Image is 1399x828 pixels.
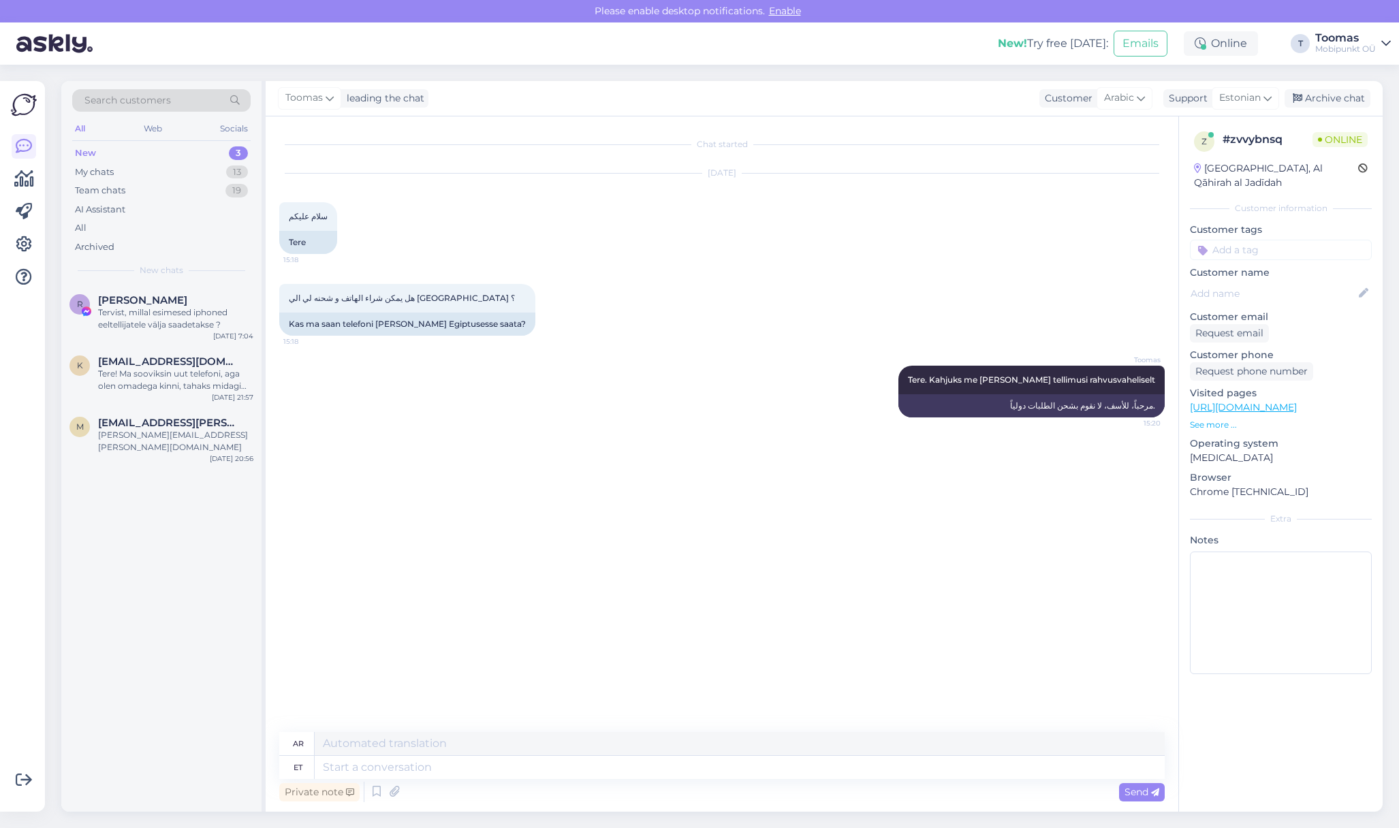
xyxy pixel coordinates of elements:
[75,203,125,217] div: AI Assistant
[283,336,334,347] span: 15:18
[1104,91,1134,106] span: Arabic
[1190,471,1372,485] p: Browser
[98,417,240,429] span: monika.aedma@gmail.com
[1190,266,1372,280] p: Customer name
[293,732,304,755] div: ar
[1110,355,1161,365] span: Toomas
[212,392,253,402] div: [DATE] 21:57
[1190,485,1372,499] p: Chrome [TECHNICAL_ID]
[285,91,323,106] span: Toomas
[1110,418,1161,428] span: 15:20
[1191,286,1356,301] input: Add name
[1190,451,1372,465] p: [MEDICAL_DATA]
[75,184,125,197] div: Team chats
[1184,31,1258,56] div: Online
[279,138,1165,150] div: Chat started
[1190,533,1372,547] p: Notes
[1125,786,1159,798] span: Send
[98,429,253,453] div: [PERSON_NAME][EMAIL_ADDRESS][PERSON_NAME][DOMAIN_NAME]
[225,184,248,197] div: 19
[1291,34,1310,53] div: T
[1219,91,1261,106] span: Estonian
[140,264,183,276] span: New chats
[279,313,535,336] div: Kas ma saan telefoni [PERSON_NAME] Egiptusesse saata?
[898,394,1165,417] div: مرحباً، للأسف، لا نقوم بشحن الطلبات دولياً.
[289,293,515,303] span: هل يمكن شراء الهاتف و شحنه لي الي [GEOGRAPHIC_DATA] ؟
[1039,91,1093,106] div: Customer
[1201,136,1207,146] span: z
[226,165,248,179] div: 13
[1190,223,1372,237] p: Customer tags
[283,255,334,265] span: 15:18
[1190,240,1372,260] input: Add a tag
[141,120,165,138] div: Web
[1285,89,1370,108] div: Archive chat
[229,146,248,160] div: 3
[341,91,424,106] div: leading the chat
[75,146,96,160] div: New
[294,756,302,779] div: et
[1190,202,1372,214] div: Customer information
[279,167,1165,179] div: [DATE]
[279,783,360,801] div: Private note
[72,120,88,138] div: All
[84,93,171,108] span: Search customers
[1190,436,1372,451] p: Operating system
[213,331,253,341] div: [DATE] 7:04
[998,35,1108,52] div: Try free [DATE]:
[77,299,83,309] span: R
[1190,310,1372,324] p: Customer email
[1190,386,1372,400] p: Visited pages
[1190,348,1372,362] p: Customer phone
[11,92,37,118] img: Askly Logo
[98,306,253,331] div: Tervist, millal esimesed iphoned eeltellijatele välja saadetakse ?
[1114,31,1167,57] button: Emails
[1312,132,1368,147] span: Online
[279,231,337,254] div: Tere
[1315,44,1376,54] div: Mobipunkt OÜ
[210,453,253,464] div: [DATE] 20:56
[98,368,253,392] div: Tere! Ma sooviksin uut telefoni, aga olen omadega kinni, tahaks midagi mis on kõrgem kui 60hz ekr...
[1223,131,1312,148] div: # zvvybnsq
[75,240,114,254] div: Archived
[1315,33,1391,54] a: ToomasMobipunkt OÜ
[98,294,187,306] span: Reiko Reinau
[1163,91,1208,106] div: Support
[1190,419,1372,431] p: See more ...
[1190,401,1297,413] a: [URL][DOMAIN_NAME]
[1194,161,1358,190] div: [GEOGRAPHIC_DATA], Al Qāhirah al Jadīdah
[765,5,805,17] span: Enable
[76,421,84,432] span: m
[75,221,87,235] div: All
[1315,33,1376,44] div: Toomas
[1190,362,1313,381] div: Request phone number
[908,375,1155,385] span: Tere. Kahjuks me [PERSON_NAME] tellimusi rahvusvaheliselt
[998,37,1027,50] b: New!
[77,360,83,370] span: k
[98,355,240,368] span: kunozifier@gmail.com
[217,120,251,138] div: Socials
[1190,324,1269,343] div: Request email
[1190,513,1372,525] div: Extra
[75,165,114,179] div: My chats
[289,211,328,221] span: سلام عليكم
